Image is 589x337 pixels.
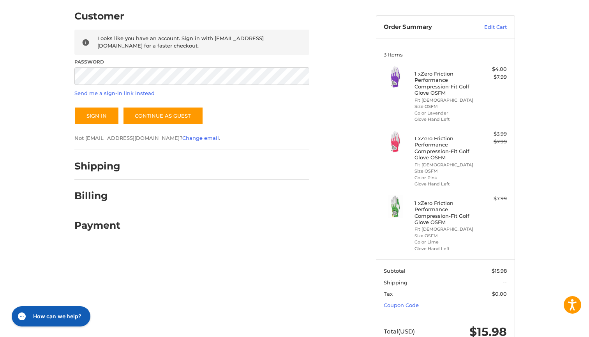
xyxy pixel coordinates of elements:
li: Fit [DEMOGRAPHIC_DATA] [414,226,474,233]
span: Looks like you have an account. Sign in with [EMAIL_ADDRESS][DOMAIN_NAME] for a faster checkout. [97,35,264,49]
h4: 1 x Zero Friction Performance Compression-Fit Golf Glove OSFM [414,71,474,96]
li: Fit [DEMOGRAPHIC_DATA] [414,162,474,168]
li: Glove Hand Left [414,245,474,252]
h2: Shipping [74,160,120,172]
a: Change email [182,135,219,141]
p: Not [EMAIL_ADDRESS][DOMAIN_NAME]? . [74,134,309,142]
h4: 1 x Zero Friction Performance Compression-Fit Golf Glove OSFM [414,135,474,161]
li: Color Lime [414,239,474,245]
span: Shipping [384,279,407,286]
h2: Payment [74,219,120,231]
span: $15.98 [492,268,507,274]
span: $0.00 [492,291,507,297]
div: $7.99 [476,73,507,81]
iframe: Gorgias live chat messenger [8,303,93,329]
li: Size OSFM [414,233,474,239]
li: Glove Hand Left [414,116,474,123]
h2: Billing [74,190,120,202]
div: $3.99 [476,130,507,138]
span: -- [503,279,507,286]
div: $7.99 [476,138,507,146]
h3: Order Summary [384,23,467,31]
span: Tax [384,291,393,297]
li: Fit [DEMOGRAPHIC_DATA] [414,97,474,104]
div: $7.99 [476,195,507,203]
h3: 3 Items [384,51,507,58]
a: Send me a sign-in link instead [74,90,155,96]
li: Size OSFM [414,168,474,175]
li: Size OSFM [414,103,474,110]
span: Subtotal [384,268,406,274]
div: $4.00 [476,65,507,73]
button: Sign In [74,107,119,125]
a: Coupon Code [384,302,419,308]
li: Glove Hand Left [414,181,474,187]
a: Edit Cart [467,23,507,31]
h4: 1 x Zero Friction Performance Compression-Fit Golf Glove OSFM [414,200,474,225]
h2: Customer [74,10,124,22]
a: Continue as guest [123,107,203,125]
li: Color Pink [414,175,474,181]
span: Total (USD) [384,328,415,335]
label: Password [74,58,309,65]
li: Color Lavender [414,110,474,116]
